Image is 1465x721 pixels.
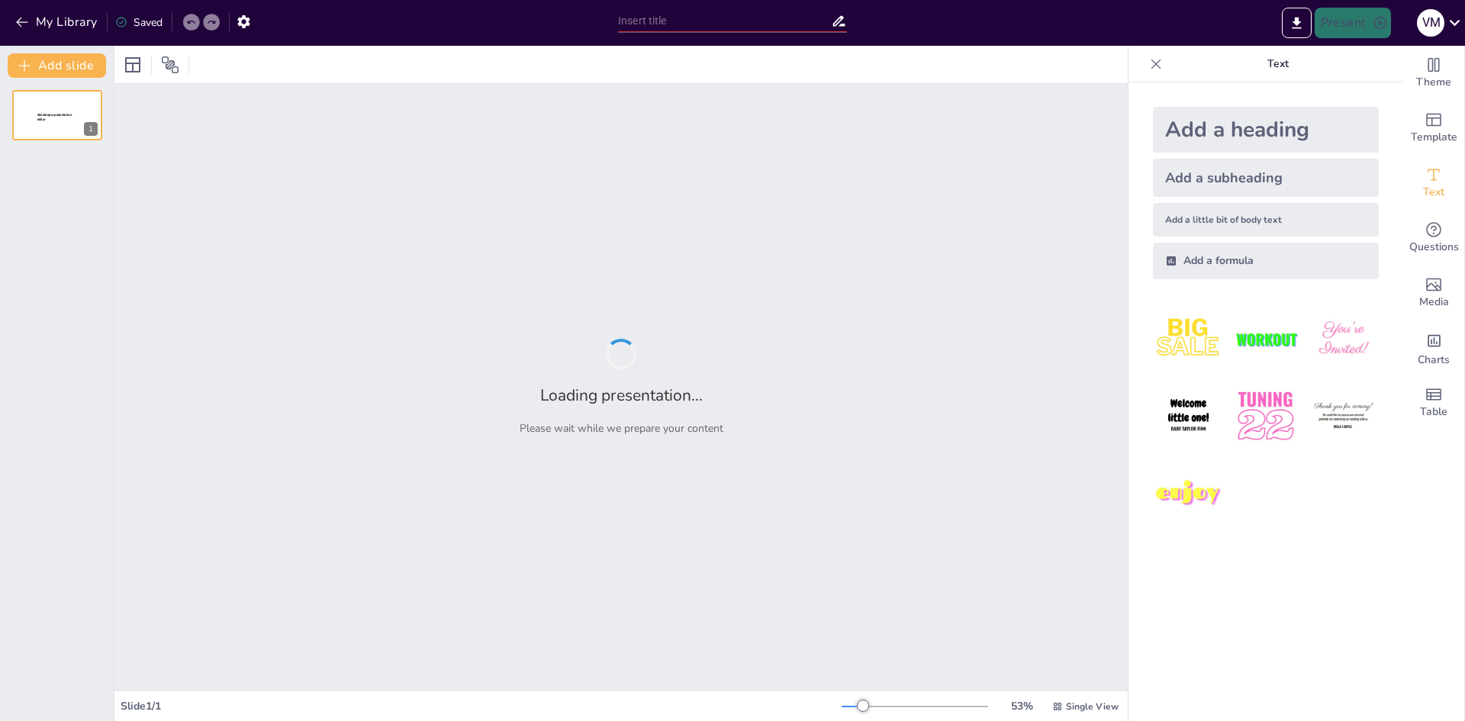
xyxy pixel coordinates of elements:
[1282,8,1312,38] button: Export to PowerPoint
[1403,211,1464,266] div: Get real-time input from your audience
[1153,381,1224,452] img: 4.jpeg
[1409,239,1459,256] span: Questions
[37,113,72,121] span: Sendsteps presentation editor
[11,10,104,34] button: My Library
[1417,8,1444,38] button: V M
[1153,304,1224,375] img: 1.jpeg
[1153,159,1379,197] div: Add a subheading
[1308,304,1379,375] img: 3.jpeg
[1418,352,1450,369] span: Charts
[1419,294,1449,311] span: Media
[540,385,703,406] h2: Loading presentation...
[618,10,831,32] input: Insert title
[8,53,106,78] button: Add slide
[1308,381,1379,452] img: 6.jpeg
[121,699,842,713] div: Slide 1 / 1
[115,15,163,30] div: Saved
[1403,266,1464,320] div: Add images, graphics, shapes or video
[1230,304,1301,375] img: 2.jpeg
[1417,9,1444,37] div: V M
[1003,699,1040,713] div: 53 %
[1403,375,1464,430] div: Add a table
[1411,129,1457,146] span: Template
[1168,46,1388,82] p: Text
[1403,320,1464,375] div: Add charts and graphs
[1153,203,1379,237] div: Add a little bit of body text
[1153,107,1379,153] div: Add a heading
[1066,700,1119,713] span: Single View
[1416,74,1451,91] span: Theme
[161,56,179,74] span: Position
[1230,381,1301,452] img: 5.jpeg
[12,90,102,140] div: 1
[1420,404,1447,420] span: Table
[121,53,145,77] div: Layout
[1403,101,1464,156] div: Add ready made slides
[84,122,98,136] div: 1
[1315,8,1391,38] button: Present
[1403,46,1464,101] div: Change the overall theme
[520,421,723,436] p: Please wait while we prepare your content
[1423,184,1444,201] span: Text
[1153,243,1379,279] div: Add a formula
[1153,459,1224,529] img: 7.jpeg
[1403,156,1464,211] div: Add text boxes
